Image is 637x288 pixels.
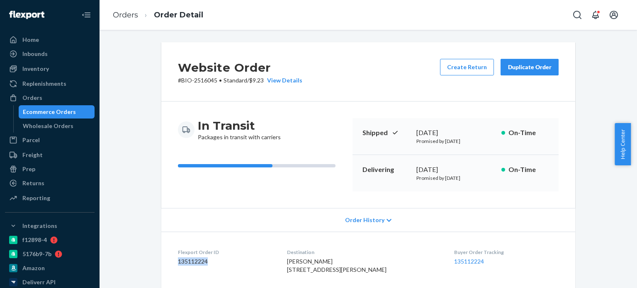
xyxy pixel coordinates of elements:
h3: In Transit [198,118,281,133]
p: On-Time [508,128,549,138]
button: Integrations [5,219,95,232]
button: Open account menu [605,7,622,23]
div: Inbounds [22,50,48,58]
a: 5176b9-7b [5,247,95,261]
div: Parcel [22,136,40,144]
p: On-Time [508,165,549,174]
div: Integrations [22,222,57,230]
ol: breadcrumbs [106,3,210,27]
a: Orders [5,91,95,104]
div: Amazon [22,264,45,272]
span: • [219,77,222,84]
p: Promised by [DATE] [416,174,495,182]
a: Order Detail [154,10,203,19]
a: Prep [5,162,95,176]
div: [DATE] [416,165,495,174]
div: Wholesale Orders [23,122,73,130]
dt: Destination [287,249,441,256]
div: Packages in transit with carriers [198,118,281,141]
div: f12898-4 [22,236,47,244]
a: 135112224 [454,258,484,265]
div: Inventory [22,65,49,73]
a: Reporting [5,191,95,205]
p: Promised by [DATE] [416,138,495,145]
div: Replenishments [22,80,66,88]
div: Ecommerce Orders [23,108,76,116]
button: Duplicate Order [501,59,559,75]
a: Parcel [5,133,95,147]
div: Reporting [22,194,50,202]
a: Replenishments [5,77,95,90]
span: Standard [224,77,247,84]
div: Deliverr API [22,278,56,286]
dt: Flexport Order ID [178,249,274,256]
button: Help Center [615,123,631,165]
button: Close Navigation [78,7,95,23]
p: Delivering [362,165,410,174]
a: Home [5,33,95,46]
div: Returns [22,179,44,187]
span: Order History [345,216,384,224]
h2: Website Order [178,59,302,76]
a: Inbounds [5,47,95,61]
a: f12898-4 [5,233,95,247]
div: Prep [22,165,35,173]
dd: 135112224 [178,257,274,266]
a: Wholesale Orders [19,119,95,133]
p: # BIO-2516045 / $9.23 [178,76,302,85]
button: Open notifications [587,7,604,23]
a: Orders [113,10,138,19]
a: Amazon [5,261,95,275]
div: Orders [22,94,42,102]
button: Open Search Box [569,7,586,23]
dt: Buyer Order Tracking [454,249,559,256]
a: Freight [5,148,95,162]
button: Create Return [440,59,494,75]
div: [DATE] [416,128,495,138]
div: 5176b9-7b [22,250,51,258]
span: [PERSON_NAME] [STREET_ADDRESS][PERSON_NAME] [287,258,387,273]
a: Returns [5,177,95,190]
img: Flexport logo [9,11,44,19]
div: Home [22,36,39,44]
a: Ecommerce Orders [19,105,95,119]
div: Duplicate Order [508,63,552,71]
button: View Details [264,76,302,85]
p: Shipped [362,128,410,138]
div: Freight [22,151,43,159]
a: Inventory [5,62,95,75]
